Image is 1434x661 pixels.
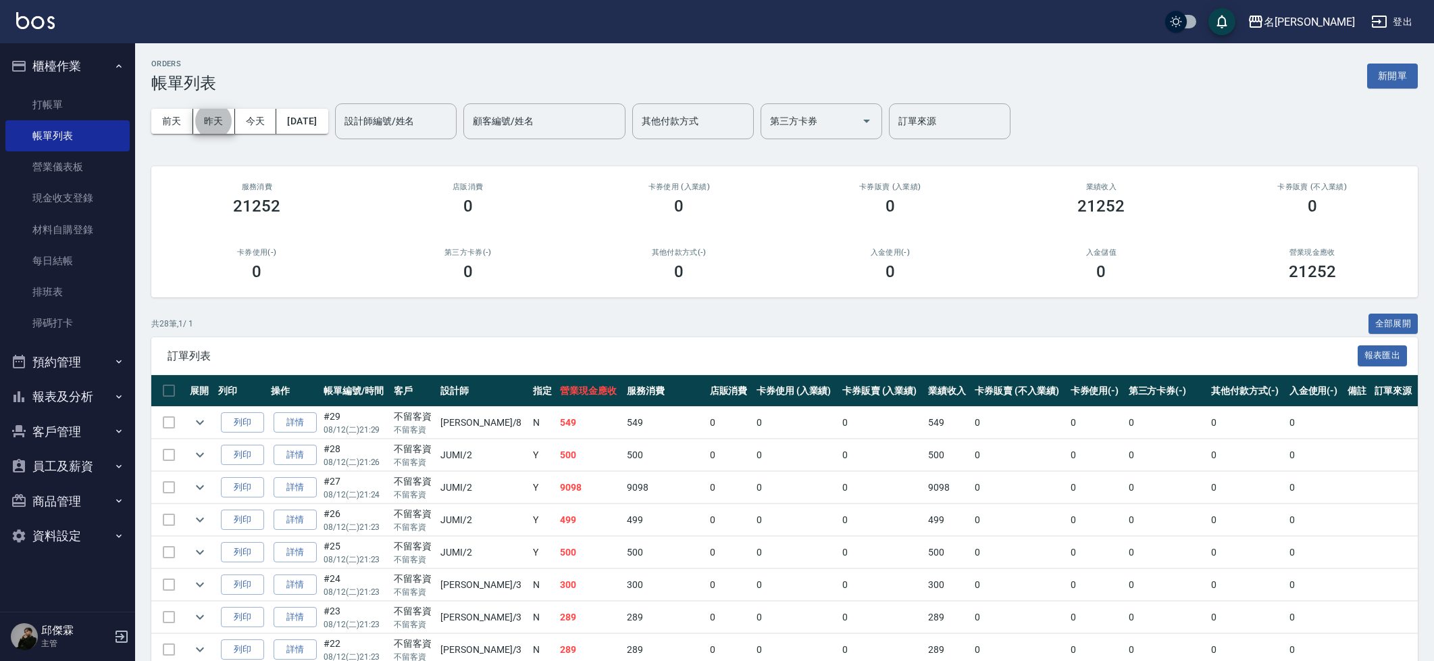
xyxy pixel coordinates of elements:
td: 0 [1286,407,1344,439]
td: 0 [1125,504,1208,536]
h3: 0 [463,262,473,281]
td: 0 [1208,602,1285,633]
td: 0 [839,504,925,536]
td: 0 [1286,504,1344,536]
p: 共 28 筆, 1 / 1 [151,318,193,330]
td: 0 [1208,472,1285,504]
th: 訂單來源 [1371,375,1418,407]
td: 0 [971,602,1067,633]
th: 客戶 [390,375,437,407]
a: 詳情 [274,477,317,498]
th: 設計師 [437,375,530,407]
td: 500 [925,439,971,471]
a: 詳情 [274,510,317,531]
td: 0 [753,569,839,601]
a: 詳情 [274,445,317,466]
td: 0 [753,439,839,471]
h3: 0 [674,262,684,281]
h3: 0 [886,262,895,281]
td: 0 [1208,537,1285,568]
td: JUMI /2 [437,472,530,504]
td: [PERSON_NAME] /8 [437,407,530,439]
td: 500 [623,439,707,471]
td: 500 [557,439,623,471]
h3: 服務消費 [168,182,347,191]
th: 列印 [215,375,267,407]
th: 卡券販賣 (入業績) [839,375,925,407]
a: 掃碼打卡 [5,308,130,339]
td: Y [530,439,557,471]
button: 昨天 [193,109,235,134]
span: 訂單列表 [168,349,1358,363]
td: 549 [925,407,971,439]
td: 0 [1286,569,1344,601]
button: 列印 [221,607,264,628]
button: expand row [190,477,210,497]
th: 操作 [267,375,320,407]
td: 0 [753,472,839,504]
td: 0 [971,439,1067,471]
td: JUMI /2 [437,537,530,568]
td: 0 [1125,602,1208,633]
div: 不留客資 [394,572,434,586]
h3: 0 [886,197,895,216]
td: 0 [707,602,753,633]
td: 0 [971,472,1067,504]
div: 不留客資 [394,637,434,651]
p: 08/12 (二) 21:24 [324,489,387,501]
h2: ORDERS [151,59,216,68]
button: 今天 [235,109,277,134]
button: expand row [190,574,210,595]
button: 列印 [221,542,264,563]
td: 0 [1067,602,1125,633]
td: #25 [320,537,390,568]
td: 0 [707,407,753,439]
td: 500 [925,537,971,568]
button: 客戶管理 [5,414,130,449]
td: 0 [707,472,753,504]
td: 0 [971,504,1067,536]
td: 499 [557,504,623,536]
td: 9098 [623,472,707,504]
p: 不留客資 [394,586,434,598]
td: N [530,569,557,601]
a: 報表匯出 [1358,349,1408,362]
button: expand row [190,542,210,562]
td: 0 [1067,407,1125,439]
td: 300 [623,569,707,601]
h2: 卡券販賣 (不入業績) [1223,182,1402,191]
a: 排班表 [5,276,130,308]
td: 499 [925,504,971,536]
td: 0 [1067,472,1125,504]
td: 0 [971,569,1067,601]
a: 每日結帳 [5,245,130,276]
td: 0 [1125,537,1208,568]
td: 0 [753,602,839,633]
td: 0 [1208,407,1285,439]
td: 0 [839,439,925,471]
td: 0 [1208,569,1285,601]
p: 不留客資 [394,424,434,436]
p: 08/12 (二) 21:23 [324,521,387,533]
button: [DATE] [276,109,328,134]
a: 詳情 [274,639,317,660]
button: expand row [190,412,210,433]
td: 0 [1067,504,1125,536]
th: 服務消費 [623,375,707,407]
td: #24 [320,569,390,601]
button: 報表匯出 [1358,345,1408,366]
h2: 卡券使用(-) [168,248,347,257]
button: 列印 [221,639,264,660]
td: #26 [320,504,390,536]
h3: 21252 [1077,197,1125,216]
td: Y [530,504,557,536]
h3: 0 [674,197,684,216]
th: 卡券販賣 (不入業績) [971,375,1067,407]
h3: 0 [463,197,473,216]
a: 詳情 [274,574,317,595]
td: #29 [320,407,390,439]
td: 500 [557,537,623,568]
p: 不留客資 [394,618,434,631]
td: 0 [1067,569,1125,601]
h3: 0 [1096,262,1106,281]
